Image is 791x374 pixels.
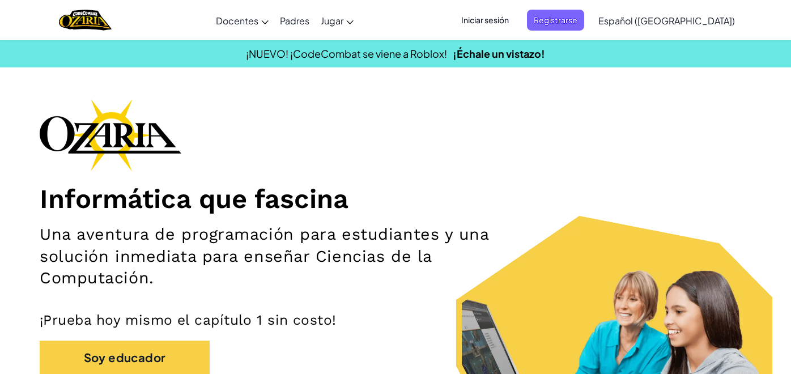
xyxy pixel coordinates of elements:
a: Padres [274,5,315,36]
img: Home [59,8,112,32]
a: ¡Échale un vistazo! [453,47,545,60]
a: Jugar [315,5,359,36]
h2: Una aventura de programación para estudiantes y una solución inmediata para enseñar Ciencias de l... [40,223,517,289]
span: Docentes [216,15,258,27]
h1: Informática que fascina [40,182,751,215]
span: ¡NUEVO! ¡CodeCombat se viene a Roblox! [246,47,447,60]
button: Iniciar sesión [454,10,516,31]
p: ¡Prueba hoy mismo el capítulo 1 sin costo! [40,312,751,329]
span: Jugar [321,15,343,27]
button: Registrarse [527,10,584,31]
span: Español ([GEOGRAPHIC_DATA]) [598,15,735,27]
a: Español ([GEOGRAPHIC_DATA]) [593,5,741,36]
a: Ozaria by CodeCombat logo [59,8,112,32]
img: Ozaria branding logo [40,99,181,171]
a: Docentes [210,5,274,36]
